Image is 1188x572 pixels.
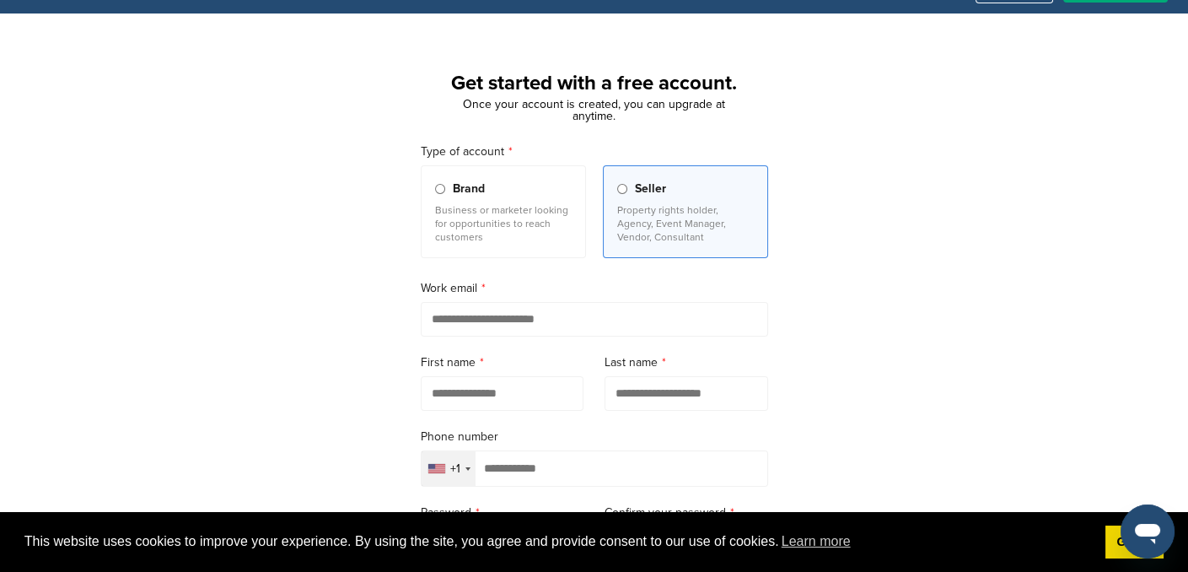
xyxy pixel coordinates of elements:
label: Type of account [421,143,768,161]
span: Seller [634,180,665,198]
span: This website uses cookies to improve your experience. By using the site, you agree and provide co... [24,529,1092,554]
p: Property rights holder, Agency, Event Manager, Vendor, Consultant [617,203,754,244]
label: Confirm your password [605,504,768,522]
span: Brand [452,180,484,198]
iframe: Button to launch messaging window [1121,505,1175,559]
label: Password [421,504,584,522]
p: Business or marketer looking for opportunities to reach customers [435,203,572,244]
label: Work email [421,279,768,298]
a: learn more about cookies [779,529,853,554]
div: +1 [450,463,460,475]
label: Phone number [421,428,768,446]
input: Brand Business or marketer looking for opportunities to reach customers [435,184,446,195]
span: Once your account is created, you can upgrade at anytime. [463,97,725,123]
a: dismiss cookie message [1105,526,1164,559]
label: First name [421,353,584,372]
input: Seller Property rights holder, Agency, Event Manager, Vendor, Consultant [617,184,628,195]
label: Last name [605,353,768,372]
h1: Get started with a free account. [400,68,788,99]
div: Selected country [422,451,476,486]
